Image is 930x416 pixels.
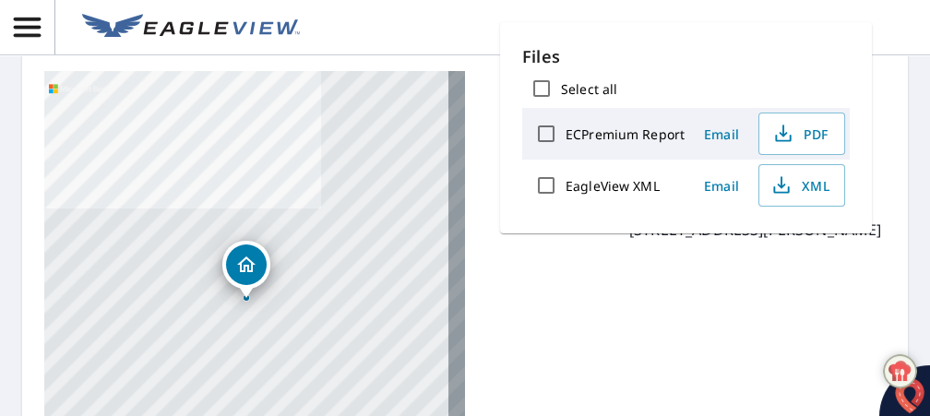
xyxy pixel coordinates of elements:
[770,174,829,196] span: XML
[566,125,685,143] label: ECPremium Report
[561,80,617,98] label: Select all
[699,125,744,143] span: Email
[758,113,845,155] button: PDF
[522,44,850,69] p: Files
[699,177,744,195] span: Email
[770,123,829,145] span: PDF
[692,172,751,200] button: Email
[692,120,751,149] button: Email
[71,3,311,53] a: EV Logo
[758,164,845,207] button: XML
[566,177,660,195] label: EagleView XML
[222,241,270,298] div: Dropped pin, building 1, Residential property, 1502 Adams St New Albany, IN 47150
[82,14,300,42] img: EV Logo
